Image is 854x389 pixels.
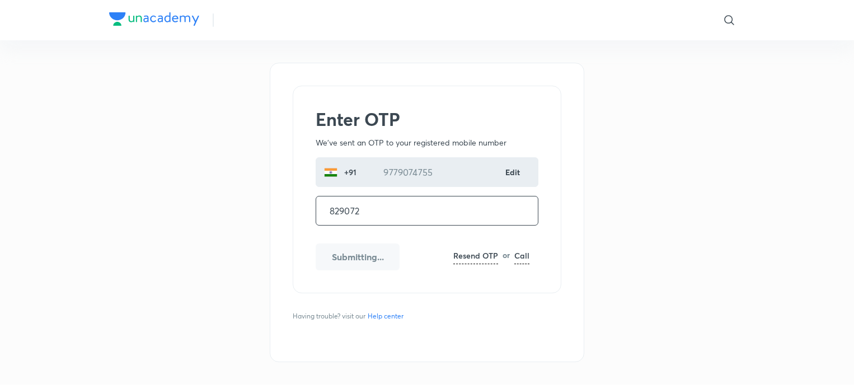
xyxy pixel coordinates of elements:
[109,12,199,26] img: Company Logo
[514,250,529,264] a: Call
[337,166,361,178] p: +91
[316,243,400,270] button: Submitting...
[505,166,521,178] a: Edit
[503,249,510,265] h6: or
[514,250,529,261] h6: Call
[453,250,498,261] h6: Resend OTP
[316,196,538,225] input: One time password
[316,109,538,130] h2: Enter OTP
[293,311,408,321] span: Having trouble? visit our
[109,12,199,29] a: Company Logo
[316,137,538,148] p: We've sent an OTP to your registered mobile number
[365,311,406,321] a: Help center
[324,166,337,179] img: India
[453,250,498,264] a: Resend OTP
